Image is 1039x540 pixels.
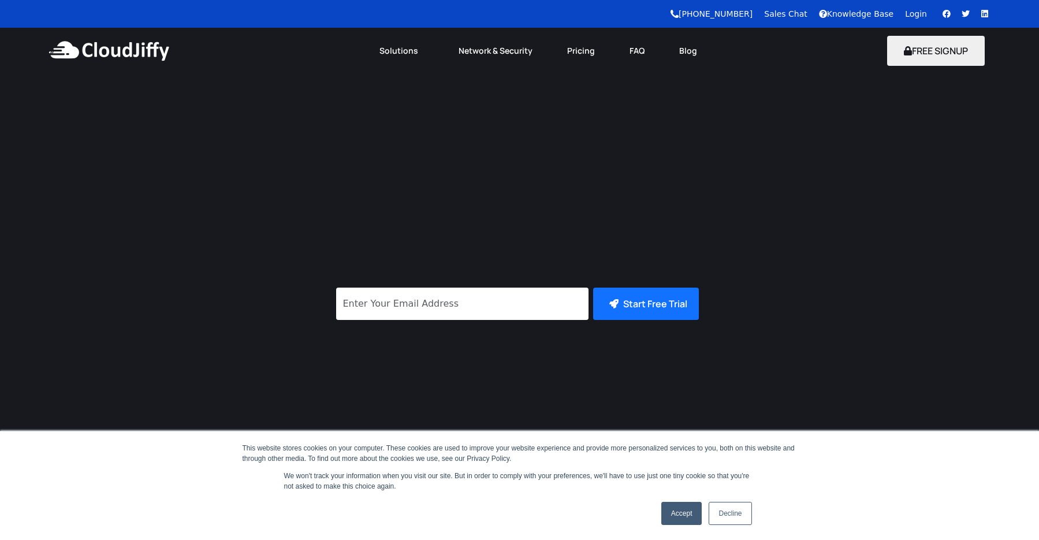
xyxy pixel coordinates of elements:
[887,44,985,57] a: FREE SIGNUP
[905,9,927,18] a: Login
[709,502,751,525] a: Decline
[661,502,702,525] a: Accept
[284,471,755,491] p: We won't track your information when you visit our site. But in order to comply with your prefere...
[764,9,807,18] a: Sales Chat
[362,38,441,64] a: Solutions
[887,36,985,66] button: FREE SIGNUP
[441,38,550,64] a: Network & Security
[593,288,699,320] button: Start Free Trial
[243,443,797,464] div: This website stores cookies on your computer. These cookies are used to improve your website expe...
[662,38,714,64] a: Blog
[612,38,662,64] a: FAQ
[671,9,753,18] a: [PHONE_NUMBER]
[819,9,894,18] a: Knowledge Base
[336,288,589,320] input: Enter Your Email Address
[550,38,612,64] a: Pricing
